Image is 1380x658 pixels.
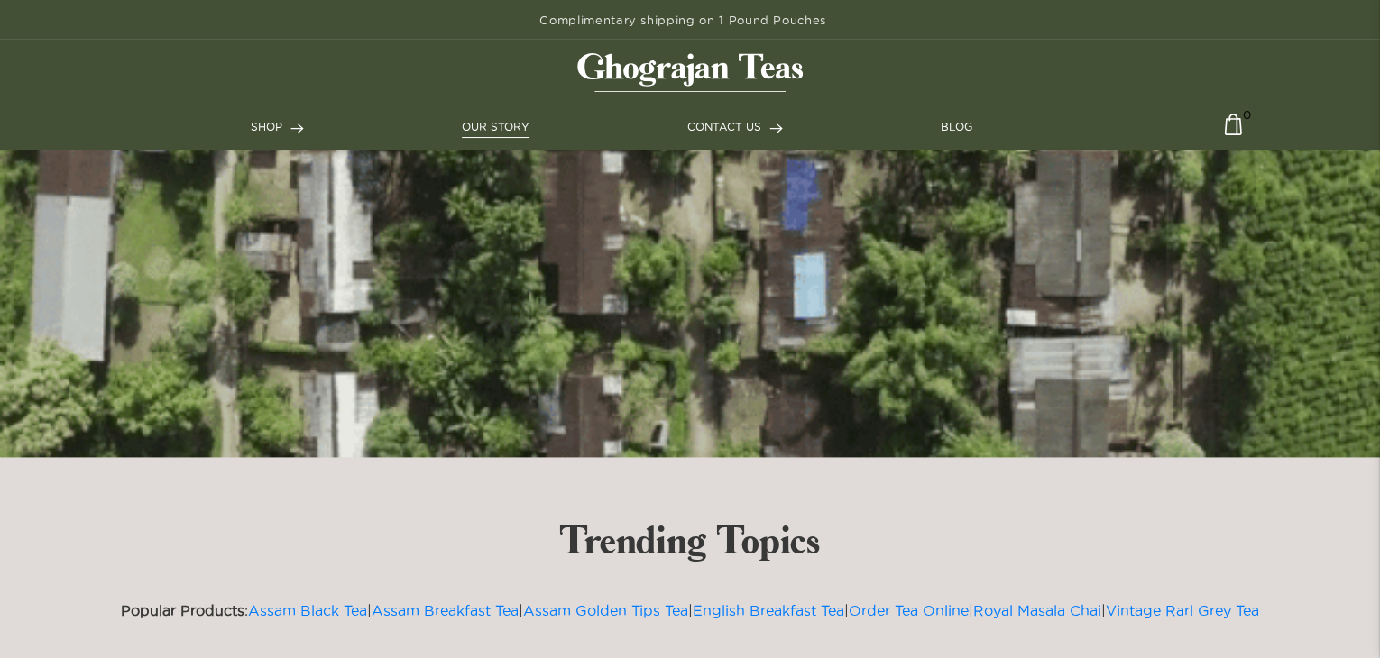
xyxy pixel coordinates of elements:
[577,53,803,92] img: logo-matt.svg
[251,119,304,135] a: SHOP
[462,119,529,135] a: OUR STORY
[1106,602,1259,618] a: Vintage Rarl Grey Tea
[941,119,972,135] a: BLOG
[121,602,244,618] strong: Popular Products
[248,602,367,618] a: Assam Black Tea
[1243,106,1251,114] span: 0
[769,123,783,133] img: forward-arrow.svg
[1224,114,1242,149] img: cart-icon-matt.svg
[687,119,783,135] a: CONTACT US
[1224,114,1242,149] a: 0
[973,602,1101,618] a: Royal Masala Chai
[372,602,519,618] a: Assam Breakfast Tea
[849,602,969,618] a: Order Tea Online
[687,121,761,133] span: CONTACT US
[251,121,282,133] span: SHOP
[290,123,304,133] img: forward-arrow.svg
[693,602,844,618] a: English Breakfast Tea
[523,602,688,618] a: Assam Golden Tips Tea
